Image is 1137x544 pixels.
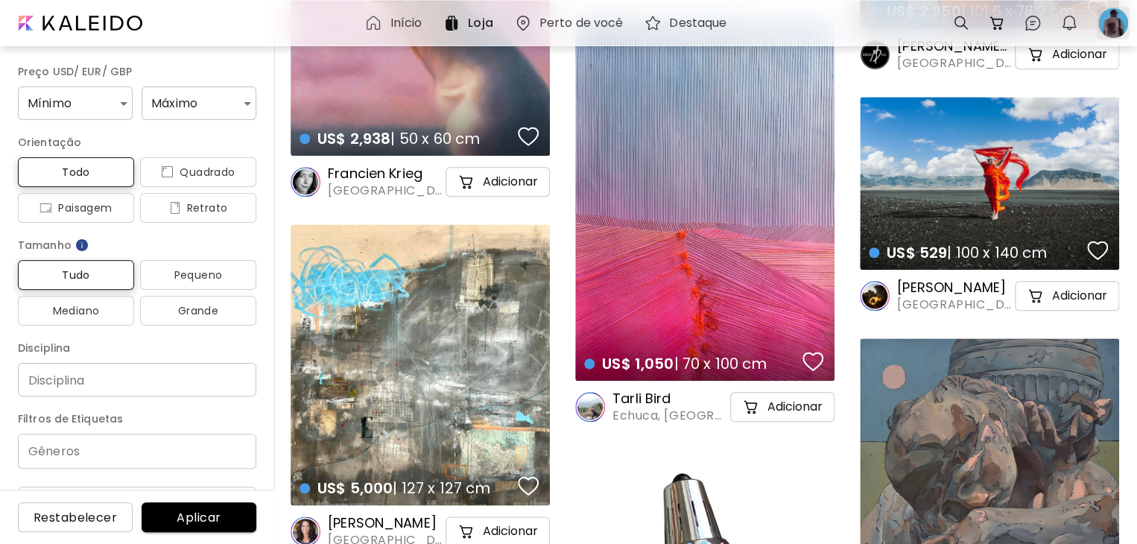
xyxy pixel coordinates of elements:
img: chatIcon [1024,14,1042,32]
a: [PERSON_NAME] Art[GEOGRAPHIC_DATA], [GEOGRAPHIC_DATA]cart-iconAdicionar [860,37,1119,72]
img: cart-icon [1027,45,1045,63]
h6: Filtros de Etiquetas [18,410,256,428]
span: Pequeno [152,266,244,284]
span: US$ 5,000 [317,478,393,499]
button: cart-iconAdicionar [446,167,550,197]
span: Mediano [30,302,122,320]
h6: Tamanho [18,236,256,254]
button: bellIcon [1057,10,1082,36]
button: favorites [514,121,542,151]
h6: [PERSON_NAME] [897,279,1012,297]
span: Tudo [30,266,122,284]
span: Quadrado [152,163,244,181]
h6: Perto de você [539,17,624,29]
h4: | 70 x 100 cm [584,354,798,373]
h5: Adicionar [1052,47,1107,62]
button: cart-iconAdicionar [1015,281,1119,311]
img: cart [988,14,1006,32]
button: favorites [799,347,827,376]
button: Pequeno [140,260,256,290]
span: [GEOGRAPHIC_DATA], [GEOGRAPHIC_DATA] [328,183,443,199]
img: icon [39,202,52,214]
h4: | 50 x 60 cm [300,129,513,148]
a: Perto de você [514,14,630,32]
span: US$ 1,050 [602,353,674,374]
h6: Destaque [669,17,726,29]
button: Restabelecer [18,502,133,532]
button: Grande [140,296,256,326]
span: Grande [152,302,244,320]
a: Destaque [644,14,732,32]
h5: Adicionar [1052,288,1107,303]
span: Retrato [152,199,244,217]
img: cart-icon [742,398,760,416]
button: iconQuadrado [140,157,256,187]
button: favorites [514,471,542,501]
a: Loja [443,14,498,32]
h6: Tarli Bird [612,390,727,408]
button: Aplicar [142,502,256,532]
img: icon [169,202,181,214]
span: Aplicar [153,510,244,525]
h6: [PERSON_NAME] [328,514,443,532]
span: [GEOGRAPHIC_DATA], [GEOGRAPHIC_DATA] [897,55,1012,72]
span: US$ 2,938 [317,128,390,149]
h4: | 100 x 140 cm [869,243,1083,262]
h6: Loja [468,17,493,29]
a: Francien Krieg[GEOGRAPHIC_DATA], [GEOGRAPHIC_DATA]cart-iconAdicionar [291,165,550,199]
a: US$ 529| 100 x 140 cmfavoriteshttps://cdn.kaleido.art/CDN/Artwork/171927/Primary/medium.webp?upda... [860,97,1119,270]
span: US$ 529 [887,242,947,263]
span: Echuca, [GEOGRAPHIC_DATA] [612,408,727,424]
img: cart-icon [1027,287,1045,305]
a: [PERSON_NAME][GEOGRAPHIC_DATA], [GEOGRAPHIC_DATA]cart-iconAdicionar [860,279,1119,313]
button: favorites [1083,235,1112,265]
h6: Orientação [18,133,256,151]
span: Paisagem [30,199,122,217]
img: icon [161,166,174,178]
div: Mínimo [18,86,133,120]
h6: Preço USD/ EUR/ GBP [18,63,256,80]
button: Mediano [18,296,134,326]
h6: Francien Krieg [328,165,443,183]
a: US$ 1,050| 70 x 100 cmfavoriteshttps://cdn.kaleido.art/CDN/Artwork/173613/Primary/medium.webp?upd... [575,21,834,381]
span: Restabelecer [30,510,121,525]
h6: Disciplina [18,339,256,357]
button: Todo [18,157,134,187]
a: Tarli BirdEchuca, [GEOGRAPHIC_DATA]cart-iconAdicionar [575,390,834,424]
h6: Início [390,17,422,29]
div: Máximo [142,86,256,120]
a: US$ 5,000| 127 x 127 cmfavoriteshttps://cdn.kaleido.art/CDN/Artwork/176097/Primary/medium.webp?up... [291,224,550,505]
button: cart-iconAdicionar [730,392,834,422]
img: cart-icon [457,522,475,540]
button: Tudo [18,260,134,290]
a: Início [364,14,428,32]
h4: | 127 x 127 cm [300,478,513,498]
button: iconRetrato [140,193,256,223]
button: iconPaisagem [18,193,134,223]
img: info [75,238,89,253]
h5: Adicionar [483,524,538,539]
span: Todo [30,163,122,181]
img: bellIcon [1060,14,1078,32]
span: [GEOGRAPHIC_DATA], [GEOGRAPHIC_DATA] [897,297,1012,313]
img: cart-icon [457,173,475,191]
button: cart-iconAdicionar [1015,39,1119,69]
h5: Adicionar [767,399,823,414]
h6: [PERSON_NAME] Art [897,37,1012,55]
h5: Adicionar [483,174,538,189]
